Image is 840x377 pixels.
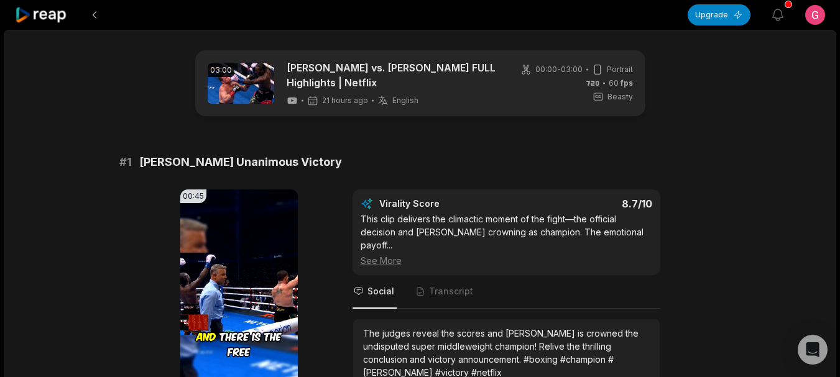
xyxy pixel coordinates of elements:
span: Beasty [607,91,633,102]
span: # 1 [119,153,132,171]
span: fps [621,78,633,88]
div: Open Intercom Messenger [798,335,828,365]
div: See More [361,254,652,267]
span: 00:00 - 03:00 [535,64,583,75]
button: Upgrade [688,4,750,25]
span: 60 [609,78,633,89]
nav: Tabs [353,275,660,309]
a: [PERSON_NAME] vs. [PERSON_NAME] FULL Highlights | Netflix [287,60,501,90]
span: English [392,96,418,106]
span: Transcript [429,285,473,298]
span: Social [367,285,394,298]
div: This clip delivers the climactic moment of the fight—the official decision and [PERSON_NAME] crow... [361,212,652,267]
div: Virality Score [379,198,513,210]
div: 8.7 /10 [519,198,652,210]
span: Portrait [607,64,633,75]
span: 21 hours ago [322,96,368,106]
span: [PERSON_NAME] Unanimous Victory [139,153,342,171]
